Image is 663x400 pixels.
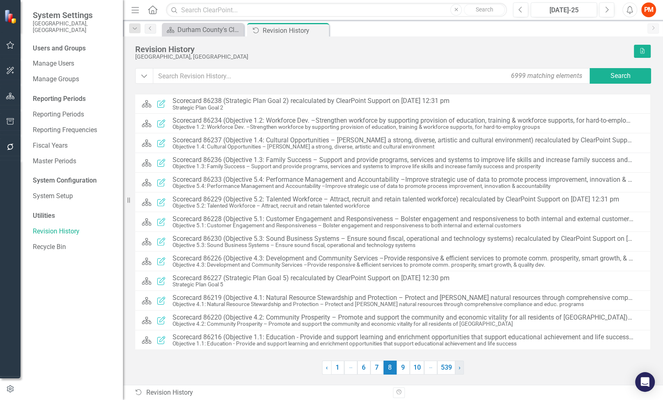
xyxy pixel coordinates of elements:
a: 10 [410,361,424,375]
div: Scorecard 86233 (Objective 5.4: Performance Management and Accountability –Improve strategic use ... [173,176,634,183]
div: Scorecard 86226 (Objective 4.3: Development and Community Services –Provide responsive & efficien... [173,255,634,262]
div: Scorecard 86238 (Strategic Plan Goal 2) recalculated by ClearPoint Support on [DATE] 12:31 pm [173,97,450,105]
div: Scorecard 86236 (Objective 1.3: Family Success – Support and provide programs, services and syste... [173,156,634,164]
div: Scorecard 86220 (Objective 4.2: Community Prosperity – Promote and support the community and econ... [173,314,634,321]
div: Scorecard 86234 (Objective 1.2: Workforce Dev. –Strengthen workforce by supporting provision of e... [173,117,634,124]
span: ‹ [326,363,328,371]
a: 7 [370,361,384,375]
div: Objective 4.2: Community Prosperity – Promote and support the community and economic vitality for... [173,321,634,327]
div: Revision History [134,388,387,398]
div: Strategic Plan Goal 2 [173,105,450,111]
div: Scorecard 86229 (Objective 5.2: Talented Workforce – Attract, recruit and retain talented workfor... [173,196,619,203]
div: Strategic Plan Goal 5 [173,281,450,288]
div: Objective 1.2: Workforce Dev. –Strengthen workforce by supporting provision of education, trainin... [173,124,634,130]
a: Fiscal Years [33,141,115,151]
span: 8 [384,361,397,375]
input: Search Revision History... [153,68,591,84]
img: ClearPoint Strategy [4,9,18,24]
div: Revision History [135,45,630,54]
a: 1 [331,361,344,375]
a: Manage Users [33,59,115,69]
button: [DATE]-25 [531,2,597,17]
div: 6999 matching elements [509,69,584,83]
div: Objective 4.1: Natural Resource Stewardship and Protection – Protect and [PERSON_NAME] natural re... [173,301,634,307]
a: System Setup [33,192,115,201]
div: Scorecard 86230 (Objective 5.3: Sound Business Systems – Ensure sound fiscal, operational and tec... [173,235,634,242]
div: Objective 1.3: Family Success – Support and provide programs, services and systems to improve lif... [173,163,634,169]
div: Users and Groups [33,44,115,53]
button: Search [464,4,505,16]
div: [DATE]-25 [534,5,594,15]
div: Scorecard 86227 (Strategic Plan Goal 5) recalculated by ClearPoint Support on [DATE] 12:30 pm [173,274,450,282]
span: System Settings [33,10,115,20]
div: Objective 5.1: Customer Engagement and Responsiveness – Bolster engagement and responsiveness to ... [173,222,634,229]
button: PM [641,2,656,17]
a: Revision History [33,227,115,236]
div: Objective 5.3: Sound Business Systems – Ensure sound fiscal, operational and technology systems [173,242,634,248]
input: Search ClearPoint... [166,3,507,17]
div: Scorecard 86219 (Objective 4.1: Natural Resource Stewardship and Protection – Protect and [PERSON... [173,294,634,302]
div: [GEOGRAPHIC_DATA], [GEOGRAPHIC_DATA] [135,54,630,60]
a: Durham County's ClearPoint Site - Performance Management [164,25,242,35]
div: Durham County's ClearPoint Site - Performance Management [177,25,242,35]
span: › [459,363,461,371]
div: Objective 5.2: Talented Workforce – Attract, recruit and retain talented workforce [173,203,619,209]
div: Objective 1.1: Education - Provide and support learning and enrichment opportunities that support... [173,341,634,347]
div: Objective 1.4: Cultural Opportunities – [PERSON_NAME] a strong, diverse, artistic and cultural en... [173,144,634,150]
a: Master Periods [33,157,115,166]
div: System Configuration [33,176,115,185]
button: Search [590,68,651,84]
div: Objective 5.4: Performance Management and Accountability –Improve strategic use of data to promot... [173,183,634,189]
small: [GEOGRAPHIC_DATA], [GEOGRAPHIC_DATA] [33,20,115,34]
div: Revision History [263,25,327,36]
a: Reporting Frequencies [33,126,115,135]
div: Reporting Periods [33,94,115,104]
div: Open Intercom Messenger [635,372,655,392]
span: Search [476,6,493,13]
div: Scorecard 86228 (Objective 5.1: Customer Engagement and Responsiveness – Bolster engagement and r... [173,215,634,223]
a: 6 [357,361,370,375]
div: Scorecard 86237 (Objective 1.4: Cultural Opportunities – [PERSON_NAME] a strong, diverse, artisti... [173,137,634,144]
a: Manage Groups [33,75,115,84]
a: Recycle Bin [33,242,115,252]
div: Scorecard 86216 (Objective 1.1: Education - Provide and support learning and enrichment opportuni... [173,334,634,341]
a: Reporting Periods [33,110,115,119]
div: Utilities [33,211,115,221]
div: Objective 4.3: Development and Community Services –Provide responsive & efficient services to pro... [173,262,634,268]
a: 539 [437,361,455,375]
a: 9 [397,361,410,375]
